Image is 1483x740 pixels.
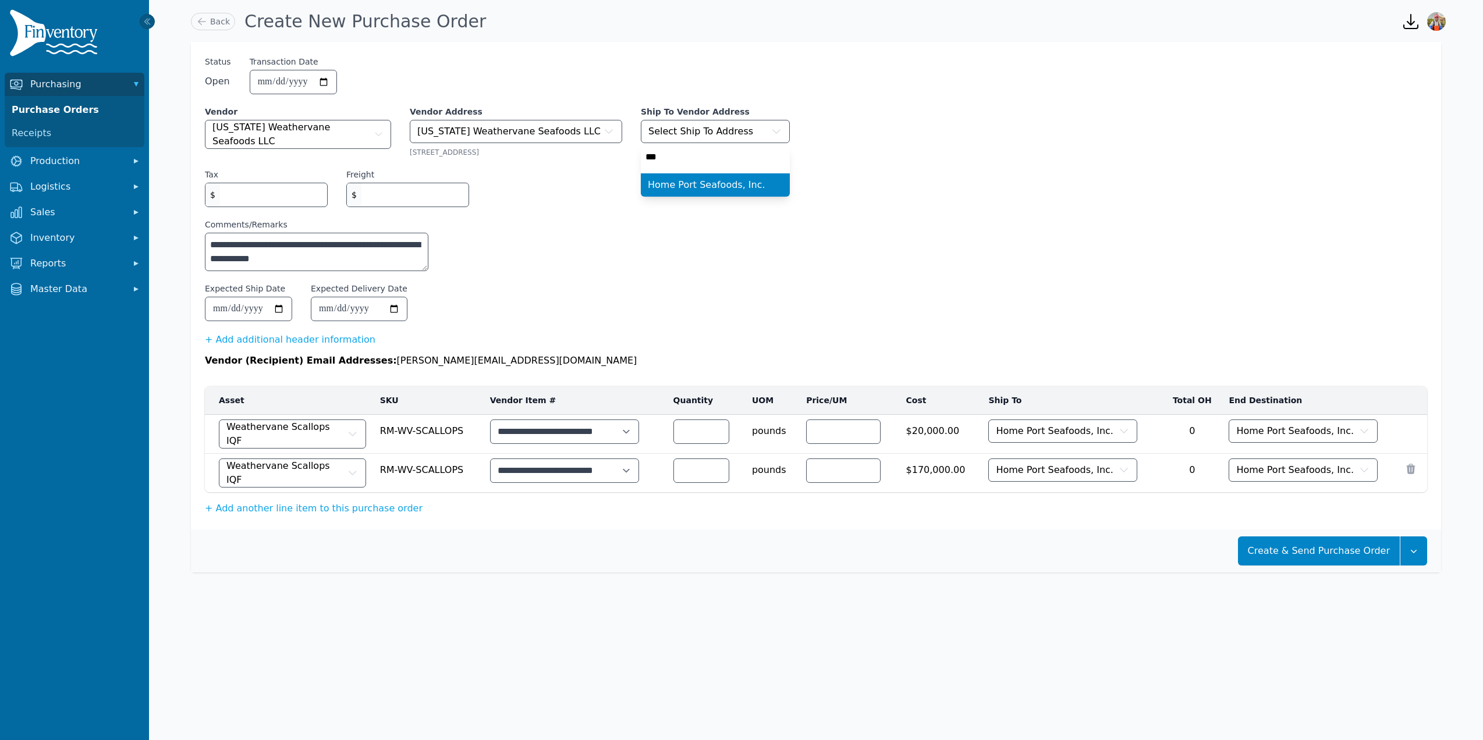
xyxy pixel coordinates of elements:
[205,501,423,515] button: + Add another line item to this purchase order
[205,120,391,149] button: [US_STATE] Weathervane Seafoods LLC
[212,120,371,148] span: [US_STATE] Weathervane Seafoods LLC
[30,231,123,245] span: Inventory
[373,454,483,493] td: RM-WV-SCALLOPS
[205,183,220,207] span: $
[5,252,144,275] button: Reports
[410,120,622,143] button: [US_STATE] Weathervane Seafoods LLC
[191,13,235,30] a: Back
[397,355,637,366] span: [PERSON_NAME][EMAIL_ADDRESS][DOMAIN_NAME]
[666,386,745,415] th: Quantity
[1222,386,1403,415] th: End Destination
[5,175,144,198] button: Logistics
[30,205,123,219] span: Sales
[30,257,123,271] span: Reports
[648,124,753,138] span: Select Ship To Address
[996,424,1113,438] span: Home Port Seafoods, Inc.
[373,415,483,454] td: RM-WV-SCALLOPS
[752,419,792,438] span: pounds
[1162,454,1222,493] td: 0
[1229,458,1378,482] button: Home Port Seafoods, Inc.
[417,124,601,138] span: [US_STATE] Weathervane Seafoods LLC
[205,106,391,118] label: Vendor
[410,106,622,118] label: Vendor Address
[799,386,899,415] th: Price/UM
[5,73,144,96] button: Purchasing
[7,122,142,145] a: Receipts
[752,458,792,477] span: pounds
[906,419,975,438] span: $20,000.00
[250,56,318,67] label: Transaction Date
[5,201,144,224] button: Sales
[1236,463,1354,477] span: Home Port Seafoods, Inc.
[5,150,144,173] button: Production
[899,386,982,415] th: Cost
[373,386,483,415] th: SKU
[906,458,975,477] span: $170,000.00
[244,11,486,32] h1: Create New Purchase Order
[5,277,144,301] button: Master Data
[205,74,231,88] span: Open
[226,459,345,487] span: Weathervane Scallops IQF
[205,333,375,347] button: + Add additional header information
[1162,386,1222,415] th: Total OH
[7,98,142,122] a: Purchase Orders
[1229,419,1378,443] button: Home Port Seafoods, Inc.
[641,145,790,169] input: Select Ship To Address
[205,283,285,294] label: Expected Ship Date
[30,180,123,194] span: Logistics
[410,148,622,157] div: [STREET_ADDRESS]
[745,386,799,415] th: UOM
[30,77,123,91] span: Purchasing
[648,178,765,192] span: Home Port Seafoods, Inc.
[205,169,218,180] label: Tax
[30,154,123,168] span: Production
[205,355,397,366] span: Vendor (Recipient) Email Addresses:
[1236,424,1354,438] span: Home Port Seafoods, Inc.
[1162,415,1222,454] td: 0
[1427,12,1446,31] img: Sera Wheeler
[219,419,366,449] button: Weathervane Scallops IQF
[981,386,1162,415] th: Ship To
[9,9,102,61] img: Finventory
[641,173,790,197] ul: Select Ship To Address
[346,169,374,180] label: Freight
[219,458,366,488] button: Weathervane Scallops IQF
[30,282,123,296] span: Master Data
[988,458,1137,482] button: Home Port Seafoods, Inc.
[996,463,1113,477] span: Home Port Seafoods, Inc.
[5,226,144,250] button: Inventory
[226,420,345,448] span: Weathervane Scallops IQF
[205,56,231,67] span: Status
[1405,463,1417,475] button: Remove
[1238,536,1400,565] button: Create & Send Purchase Order
[205,219,428,230] label: Comments/Remarks
[483,386,666,415] th: Vendor Item #
[205,386,373,415] th: Asset
[311,283,407,294] label: Expected Delivery Date
[641,106,790,118] label: Ship To Vendor Address
[641,120,790,143] button: Select Ship To Address
[988,419,1137,443] button: Home Port Seafoods, Inc.
[347,183,361,207] span: $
